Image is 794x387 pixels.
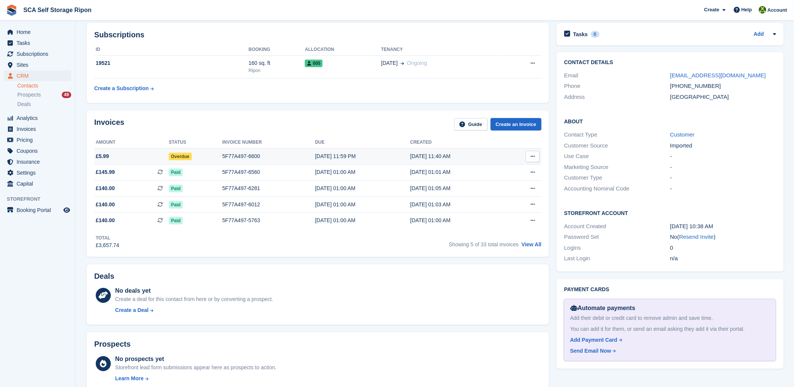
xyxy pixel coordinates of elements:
[564,244,670,252] div: Logins
[410,152,505,160] div: [DATE] 11:40 AM
[570,347,611,355] div: Send Email Now
[17,27,62,37] span: Home
[564,82,670,91] div: Phone
[315,201,410,209] div: [DATE] 01:00 AM
[522,241,542,247] a: View All
[115,375,144,382] div: Learn More
[96,235,119,241] div: Total
[570,314,770,322] div: Add their debit or credit card to remove admin and save time.
[670,174,776,182] div: -
[564,60,776,66] h2: Contact Details
[564,254,670,263] div: Last Login
[169,137,222,149] th: Status
[4,124,71,134] a: menu
[222,168,315,176] div: 5F77A497-6560
[17,82,71,89] a: Contacts
[564,287,776,293] h2: Payment cards
[115,375,277,382] a: Learn More
[679,233,714,240] a: Resend Invite
[564,222,670,231] div: Account Created
[564,131,670,139] div: Contact Type
[115,295,273,303] div: Create a deal for this contact from here or by converting a prospect.
[670,72,766,78] a: [EMAIL_ADDRESS][DOMAIN_NAME]
[249,44,305,56] th: Booking
[315,168,410,176] div: [DATE] 01:00 AM
[4,27,71,37] a: menu
[62,92,71,98] div: 49
[17,101,31,108] span: Deals
[670,152,776,161] div: -
[222,137,315,149] th: Invoice number
[94,44,249,56] th: ID
[94,137,169,149] th: Amount
[4,167,71,178] a: menu
[305,44,381,56] th: Allocation
[564,71,670,80] div: Email
[564,152,670,161] div: Use Case
[96,241,119,249] div: £3,657.74
[410,168,505,176] div: [DATE] 01:01 AM
[670,233,776,241] div: No
[573,31,588,38] h2: Tasks
[4,135,71,145] a: menu
[94,340,131,349] h2: Prospects
[564,117,776,125] h2: About
[96,168,115,176] span: £145.99
[759,6,766,14] img: Kelly Neesham
[6,5,17,16] img: stora-icon-8386f47178a22dfd0bd8f6a31ec36ba5ce8667c1dd55bd0f319d3a0aa187defe.svg
[96,201,115,209] span: £140.00
[169,153,192,160] span: Overdue
[4,38,71,48] a: menu
[564,174,670,182] div: Customer Type
[381,44,500,56] th: Tenancy
[742,6,752,14] span: Help
[4,60,71,70] a: menu
[704,6,719,14] span: Create
[570,325,770,333] div: You can add it for them, or send an email asking they add it via their portal.
[115,306,273,314] a: Create a Deal
[17,91,71,99] a: Prospects 49
[17,38,62,48] span: Tasks
[410,184,505,192] div: [DATE] 01:05 AM
[115,355,277,364] div: No prospects yet
[17,135,62,145] span: Pricing
[94,31,542,39] h2: Subscriptions
[17,146,62,156] span: Coupons
[381,59,398,67] span: [DATE]
[222,201,315,209] div: 5F77A497-6012
[96,152,109,160] span: £5.99
[94,59,249,67] div: 19521
[305,60,323,67] span: 005
[94,81,154,95] a: Create a Subscription
[407,60,427,66] span: Ongoing
[96,184,115,192] span: £140.00
[169,217,183,224] span: Paid
[564,163,670,172] div: Marketing Source
[115,286,273,295] div: No deals yet
[670,82,776,91] div: [PHONE_NUMBER]
[570,336,766,344] a: Add Payment Card
[454,118,488,131] a: Guide
[670,131,695,138] a: Customer
[670,141,776,150] div: Imported
[17,49,62,59] span: Subscriptions
[570,336,617,344] div: Add Payment Card
[222,152,315,160] div: 5F77A497-6600
[564,233,670,241] div: Password Set
[4,178,71,189] a: menu
[670,254,776,263] div: n/a
[17,60,62,70] span: Sites
[410,217,505,224] div: [DATE] 01:00 AM
[564,184,670,193] div: Accounting Nominal Code
[17,71,62,81] span: CRM
[564,141,670,150] div: Customer Source
[564,93,670,101] div: Address
[4,157,71,167] a: menu
[4,49,71,59] a: menu
[222,217,315,224] div: 5F77A497-5763
[315,137,410,149] th: Due
[17,205,62,215] span: Booking Portal
[315,152,410,160] div: [DATE] 11:59 PM
[670,244,776,252] div: 0
[4,205,71,215] a: menu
